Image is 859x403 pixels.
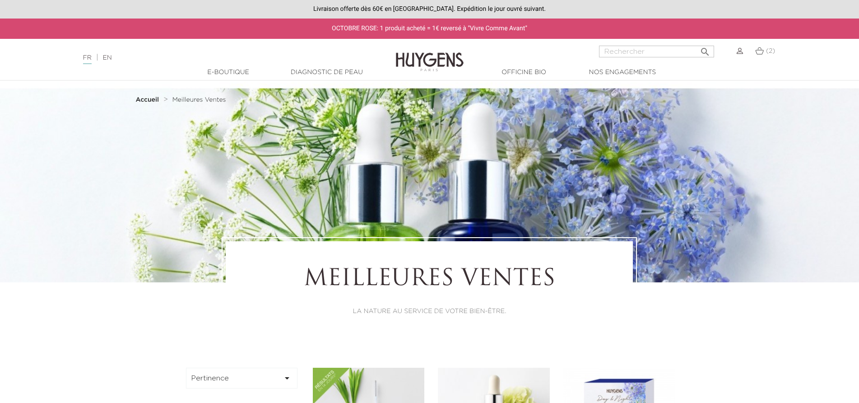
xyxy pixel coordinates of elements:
[79,52,351,63] div: |
[396,38,464,73] img: Huygens
[172,96,226,103] a: Meilleures Ventes
[172,97,226,103] span: Meilleures Ventes
[135,96,161,103] a: Accueil
[186,368,298,389] button: Pertinence
[700,44,710,55] i: 
[697,43,713,55] button: 
[599,46,714,57] input: Rechercher
[83,55,92,64] a: FR
[135,97,159,103] strong: Accueil
[755,47,775,55] a: (2)
[766,48,775,54] span: (2)
[183,68,274,77] a: E-Boutique
[479,68,569,77] a: Officine Bio
[251,266,608,293] h1: Meilleures Ventes
[102,55,111,61] a: EN
[282,373,293,384] i: 
[282,68,372,77] a: Diagnostic de peau
[577,68,668,77] a: Nos engagements
[251,307,608,316] p: LA NATURE AU SERVICE DE VOTRE BIEN-ÊTRE.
